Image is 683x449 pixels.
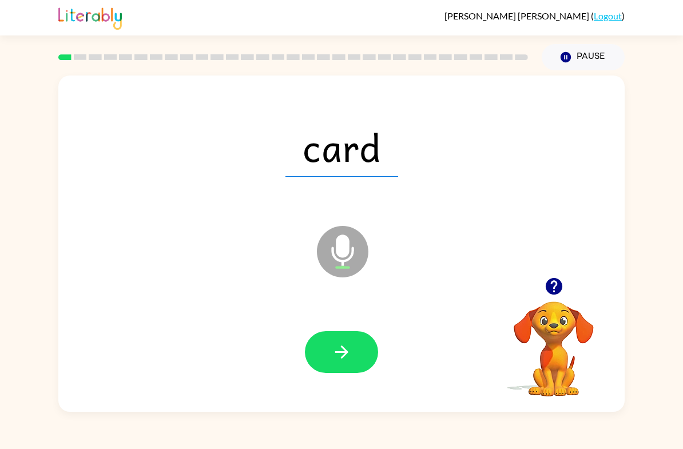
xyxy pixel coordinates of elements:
span: card [285,117,398,177]
div: ( ) [444,10,625,21]
span: [PERSON_NAME] [PERSON_NAME] [444,10,591,21]
a: Logout [594,10,622,21]
button: Pause [542,44,625,70]
img: Literably [58,5,122,30]
video: Your browser must support playing .mp4 files to use Literably. Please try using another browser. [497,284,611,398]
